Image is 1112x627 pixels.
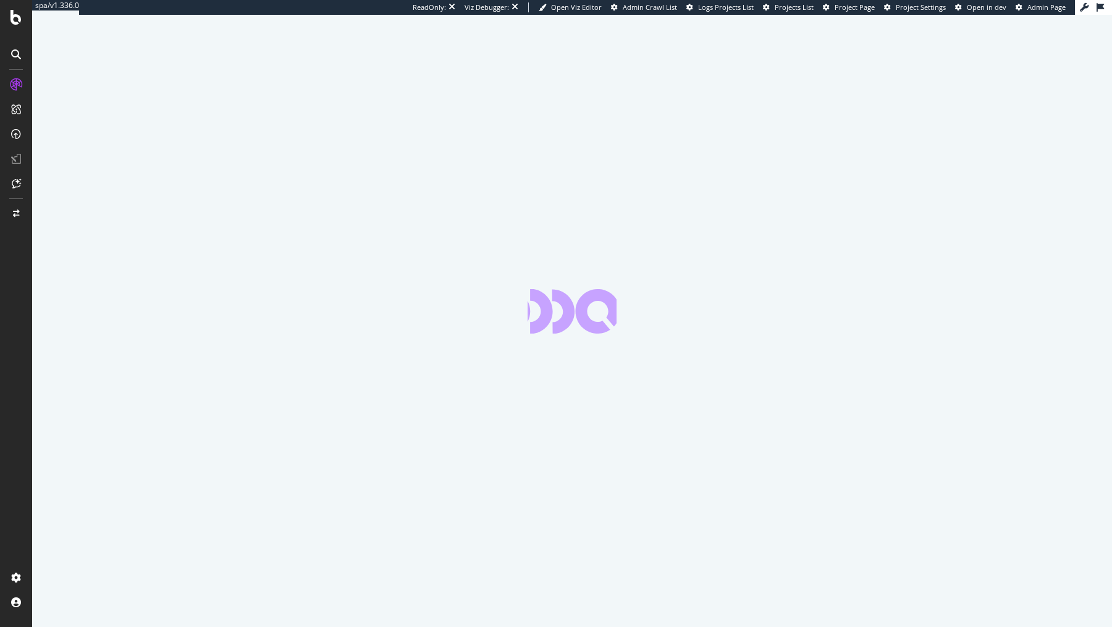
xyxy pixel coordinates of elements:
a: Project Settings [884,2,946,12]
div: ReadOnly: [413,2,446,12]
a: Logs Projects List [686,2,754,12]
span: Admin Crawl List [623,2,677,12]
div: animation [528,289,617,334]
a: Open Viz Editor [539,2,602,12]
span: Open Viz Editor [551,2,602,12]
a: Open in dev [955,2,1006,12]
a: Admin Page [1016,2,1066,12]
span: Project Page [835,2,875,12]
span: Open in dev [967,2,1006,12]
span: Project Settings [896,2,946,12]
a: Admin Crawl List [611,2,677,12]
span: Admin Page [1027,2,1066,12]
div: Viz Debugger: [465,2,509,12]
a: Projects List [763,2,814,12]
span: Projects List [775,2,814,12]
a: Project Page [823,2,875,12]
span: Logs Projects List [698,2,754,12]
